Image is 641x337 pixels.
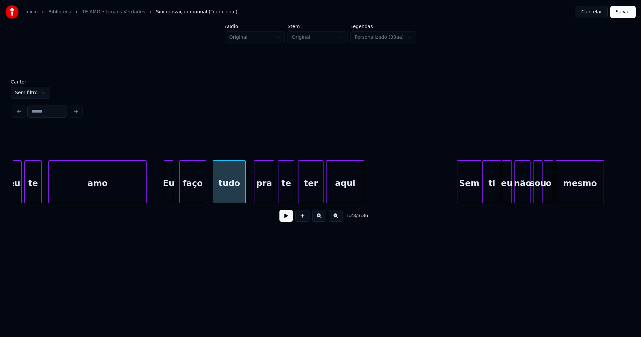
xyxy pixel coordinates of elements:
span: 3:36 [358,212,368,219]
span: 1:23 [346,212,356,219]
img: youka [5,5,19,19]
label: Áudio [225,24,285,29]
div: / [346,212,362,219]
a: Biblioteca [48,9,71,15]
span: Sincronização manual (Tradicional) [156,9,237,15]
button: Salvar [610,6,636,18]
nav: breadcrumb [25,9,237,15]
a: Início [25,9,38,15]
label: Legendas [350,24,416,29]
label: Cantor [11,79,50,84]
label: Stem [287,24,348,29]
a: TE AMO • Irmãos Verdades [82,9,145,15]
button: Cancelar [576,6,608,18]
